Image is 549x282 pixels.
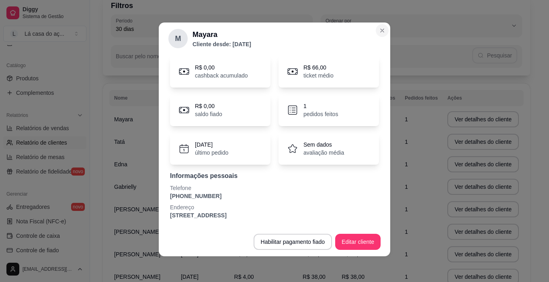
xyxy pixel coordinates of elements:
p: saldo fiado [195,110,222,118]
h2: Mayara [193,29,251,40]
p: [DATE] [195,141,228,149]
p: R$ 0,00 [195,102,222,110]
p: Informações pessoais [170,171,379,181]
p: [STREET_ADDRESS] [170,211,379,219]
button: Editar cliente [335,234,381,250]
button: Habilitar pagamento fiado [254,234,332,250]
p: 1 [303,102,338,110]
button: Close [376,24,389,37]
p: Endereço [170,203,379,211]
p: R$ 0,00 [195,63,248,72]
p: Cliente desde: [DATE] [193,40,251,48]
p: [PHONE_NUMBER] [170,192,379,200]
p: cashback acumulado [195,72,248,80]
p: Sem dados [303,141,344,149]
p: R$ 66,00 [303,63,334,72]
p: avaliação média [303,149,344,157]
p: ticket médio [303,72,334,80]
p: último pedido [195,149,228,157]
div: M [168,29,188,48]
p: Telefone [170,184,379,192]
p: pedidos feitos [303,110,338,118]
